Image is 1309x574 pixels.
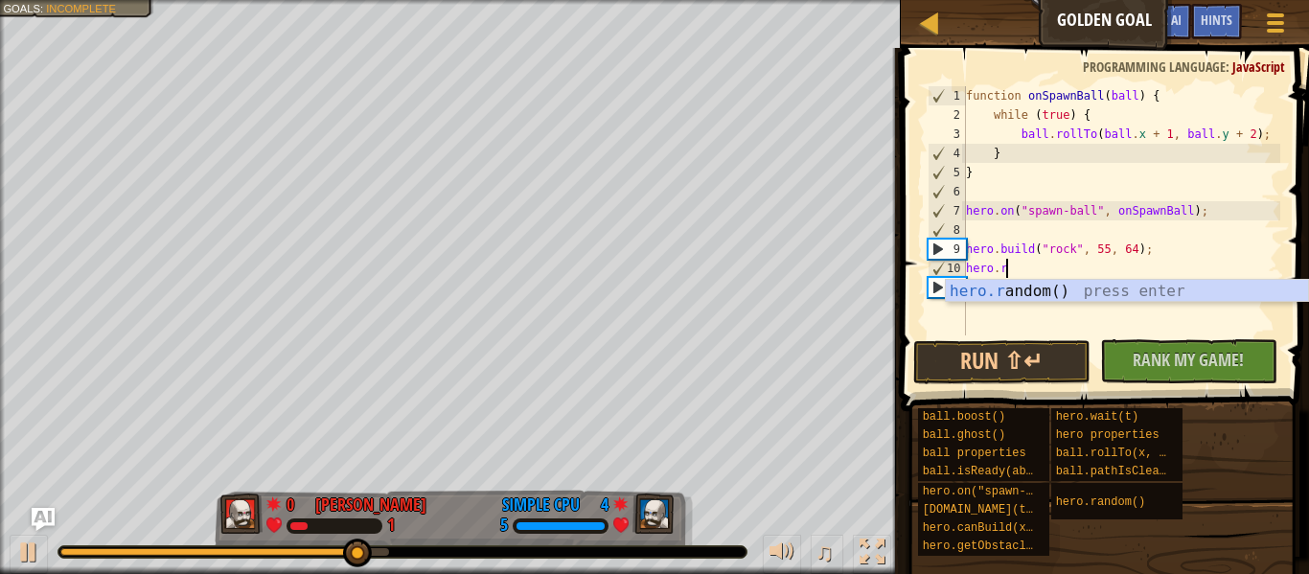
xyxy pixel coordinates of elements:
span: hero properties [1056,428,1160,442]
div: 4 [929,144,966,163]
span: ball.pathIsClear(x, y) [1056,465,1207,478]
span: [DOMAIN_NAME](type, x, y) [923,503,1095,517]
div: 10 [929,259,966,278]
div: 9 [929,240,966,259]
div: [PERSON_NAME] [315,493,426,517]
button: Show game menu [1252,4,1299,49]
div: 11 [929,278,966,297]
button: Rank My Game! [1100,339,1277,383]
img: thang_avatar_frame.png [220,494,263,534]
span: hero.on("spawn-ball", f) [923,485,1089,498]
div: 5 [929,163,966,182]
div: 1 [387,517,395,535]
button: Toggle fullscreen [853,535,891,574]
button: Ask AI [32,508,55,531]
div: 2 [928,105,966,125]
div: 3 [928,125,966,144]
span: ball.rollTo(x, y) [1056,447,1173,460]
span: Rank My Game! [1133,348,1244,372]
button: Ctrl + P: Play [10,535,48,574]
span: hero.getObstacleAt(x, y) [923,540,1089,553]
button: Ask AI [1139,4,1191,39]
button: ♫ [811,535,843,574]
span: Programming language [1083,57,1226,76]
span: ball.ghost() [923,428,1005,442]
span: Hints [1201,11,1232,29]
span: Goals [3,2,40,14]
span: ball properties [923,447,1026,460]
span: ball.isReady(ability) [923,465,1068,478]
div: 8 [929,220,966,240]
div: Simple CPU [502,493,580,517]
span: hero.random() [1056,495,1146,509]
div: 4 [589,493,609,510]
span: hero.wait(t) [1056,410,1138,424]
img: thang_avatar_frame.png [632,494,675,534]
span: ♫ [815,538,834,566]
span: : [40,2,46,14]
div: 6 [929,182,966,201]
div: 0 [287,493,306,510]
button: Run ⇧↵ [913,340,1091,384]
span: JavaScript [1232,57,1285,76]
span: hero.canBuild(x, y) [923,521,1054,535]
span: Ask AI [1149,11,1182,29]
span: ball.boost() [923,410,1005,424]
span: : [1226,57,1232,76]
div: 1 [929,86,966,105]
span: Incomplete [46,2,116,14]
button: Adjust volume [763,535,801,574]
div: 7 [929,201,966,220]
div: 5 [500,517,508,535]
